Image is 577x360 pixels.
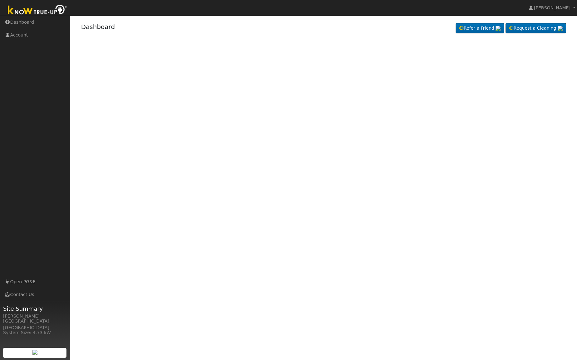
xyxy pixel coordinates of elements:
[32,350,37,355] img: retrieve
[5,3,70,17] img: Know True-Up
[81,23,115,31] a: Dashboard
[558,26,563,31] img: retrieve
[496,26,501,31] img: retrieve
[3,313,67,319] div: [PERSON_NAME]
[3,329,67,336] div: System Size: 4.73 kW
[506,23,566,34] a: Request a Cleaning
[3,304,67,313] span: Site Summary
[534,5,570,10] span: [PERSON_NAME]
[3,318,67,331] div: [GEOGRAPHIC_DATA], [GEOGRAPHIC_DATA]
[456,23,504,34] a: Refer a Friend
